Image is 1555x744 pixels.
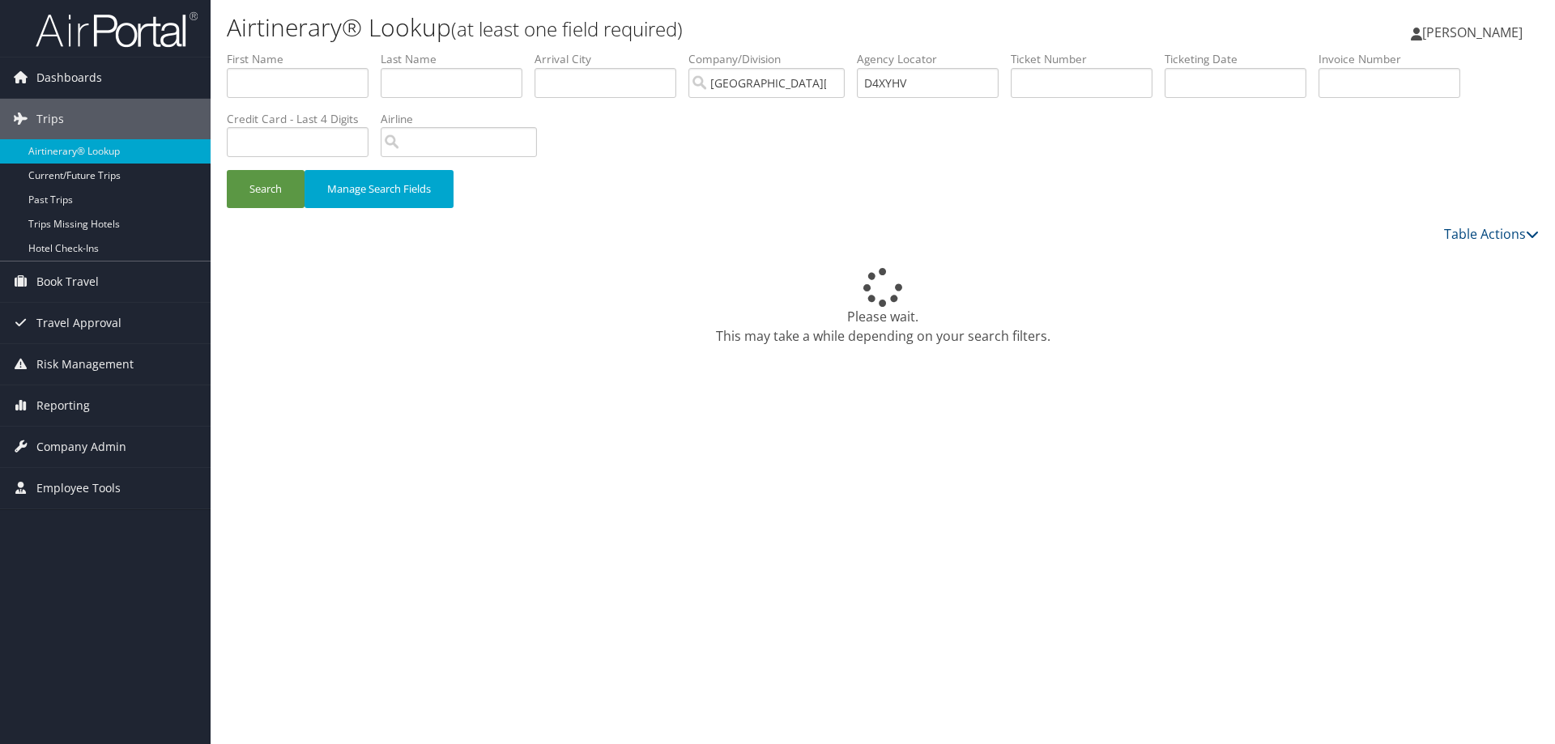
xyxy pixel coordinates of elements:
label: Invoice Number [1319,51,1472,67]
a: [PERSON_NAME] [1411,8,1539,57]
label: Ticket Number [1011,51,1165,67]
span: Company Admin [36,427,126,467]
button: Search [227,170,305,208]
label: Arrival City [535,51,688,67]
label: Agency Locator [857,51,1011,67]
span: Employee Tools [36,468,121,508]
img: airportal-logo.png [36,11,198,49]
small: (at least one field required) [451,15,683,42]
span: Book Travel [36,261,99,302]
div: Please wait. This may take a while depending on your search filters. [227,268,1539,346]
span: [PERSON_NAME] [1422,23,1523,41]
span: Reporting [36,385,90,426]
span: Dashboards [36,57,102,98]
label: Credit Card - Last 4 Digits [227,111,381,127]
label: Company/Division [688,51,857,67]
label: First Name [227,51,381,67]
a: Table Actions [1444,225,1539,243]
label: Ticketing Date [1165,51,1319,67]
button: Manage Search Fields [305,170,454,208]
label: Last Name [381,51,535,67]
h1: Airtinerary® Lookup [227,11,1101,45]
span: Risk Management [36,344,134,385]
span: Trips [36,99,64,139]
span: Travel Approval [36,303,121,343]
label: Airline [381,111,549,127]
